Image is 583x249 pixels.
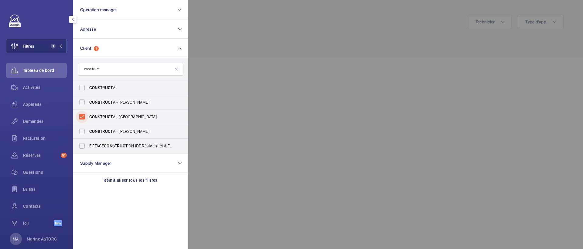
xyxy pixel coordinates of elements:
[23,169,67,175] span: Questions
[23,203,67,209] span: Contacts
[23,84,67,90] span: Activités
[61,153,67,158] span: 51
[6,39,67,53] button: Filtres1
[23,152,58,158] span: Réserves
[23,43,34,49] span: Filtres
[23,186,67,192] span: Bilans
[51,44,56,49] span: 1
[27,236,57,242] p: Marine ASTORG
[23,220,54,226] span: IoT
[13,236,19,242] p: MA
[23,67,67,73] span: Tableau de bord
[23,135,67,141] span: Facturation
[23,101,67,107] span: Appareils
[54,220,62,226] span: Beta
[23,118,67,124] span: Demandes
